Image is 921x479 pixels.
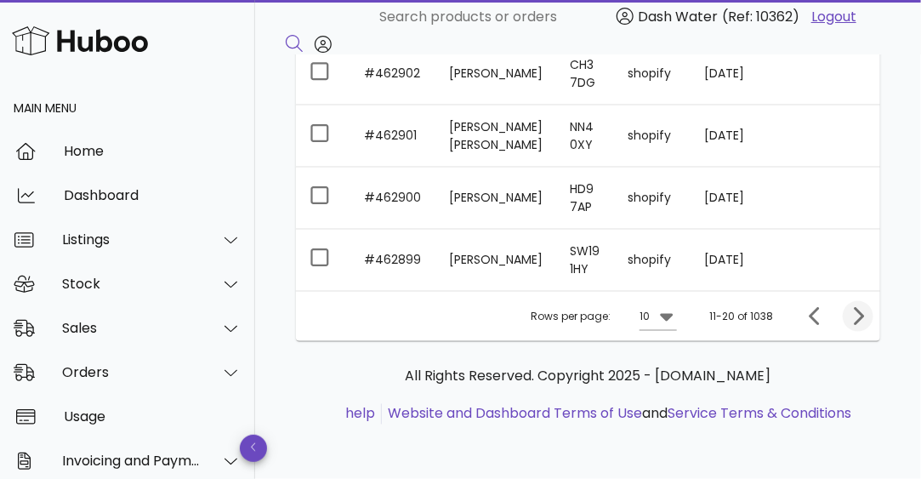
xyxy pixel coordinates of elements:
div: 10 [640,309,650,324]
td: [DATE] [691,105,758,168]
div: Invoicing and Payments [62,453,201,469]
div: 11-20 of 1038 [709,309,773,324]
img: Huboo Logo [12,22,148,59]
button: Next page [843,301,873,332]
div: 10Rows per page: [640,303,677,330]
div: Listings [62,231,201,248]
td: shopify [614,230,691,291]
li: and [382,404,851,425]
div: Sales [62,320,201,336]
td: [PERSON_NAME] [435,230,556,291]
div: Home [64,143,242,159]
td: [DATE] [691,230,758,291]
td: HD9 7AP [556,168,614,230]
td: #462902 [350,43,435,105]
div: Dashboard [64,187,242,203]
td: shopify [614,43,691,105]
div: Usage [64,408,242,425]
div: Rows per page: [531,292,677,341]
td: [DATE] [691,168,758,230]
td: [PERSON_NAME] [435,168,556,230]
div: Stock [62,276,201,292]
div: Orders [62,364,201,380]
span: Dash Water [638,7,718,26]
td: [PERSON_NAME] [PERSON_NAME] [435,105,556,168]
td: shopify [614,105,691,168]
a: Service Terms & Conditions [668,404,851,424]
td: [PERSON_NAME] [435,43,556,105]
td: #462899 [350,230,435,291]
td: shopify [614,168,691,230]
td: NN4 0XY [556,105,614,168]
td: #462900 [350,168,435,230]
td: CH3 7DG [556,43,614,105]
p: All Rights Reserved. Copyright 2025 - [DOMAIN_NAME] [310,367,867,387]
a: Logout [811,7,856,27]
a: help [345,404,375,424]
button: Previous page [800,301,831,332]
td: SW19 1HY [556,230,614,291]
span: (Ref: 10362) [722,7,799,26]
td: #462901 [350,105,435,168]
a: Website and Dashboard Terms of Use [388,404,642,424]
td: [DATE] [691,43,758,105]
